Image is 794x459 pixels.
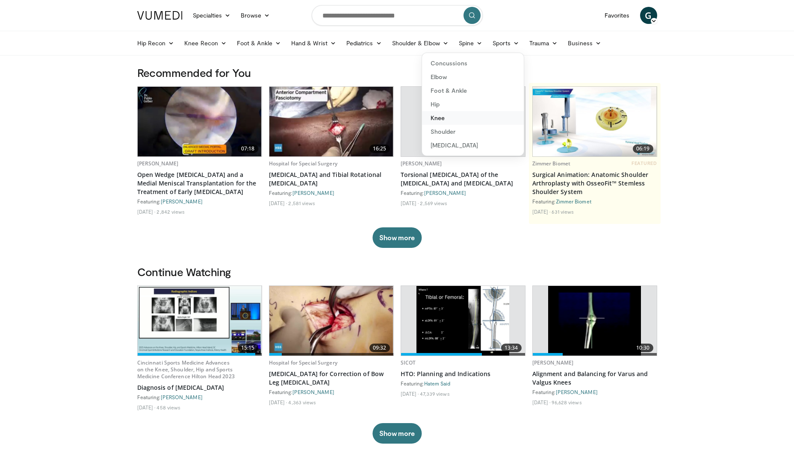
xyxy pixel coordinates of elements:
[532,208,551,215] li: [DATE]
[137,394,262,400] div: Featuring:
[137,359,235,380] a: Cincinnati Sports Medicine Advances on the Knee, Shoulder, Hip and Sports Medicine Conference Hil...
[156,404,180,411] li: 458 views
[369,144,390,153] span: 16:25
[422,56,524,70] a: Concussions
[532,198,657,205] div: Featuring:
[533,87,657,156] a: 06:19
[188,7,236,24] a: Specialties
[312,5,483,26] input: Search topics, interventions
[161,198,203,204] a: [PERSON_NAME]
[401,286,525,356] a: 13:34
[401,189,525,196] div: Featuring:
[138,87,262,156] img: 2f663789-dcc6-45c0-a032-48dfe11fb870.620x360_q85_upscale.jpg
[132,35,180,52] a: Hip Recon
[292,389,334,395] a: [PERSON_NAME]
[420,390,449,397] li: 47,339 views
[137,404,156,411] li: [DATE]
[532,359,574,366] a: [PERSON_NAME]
[269,200,287,206] li: [DATE]
[269,87,393,156] img: 23574ab4-39dd-4dab-a130-66577ab7ff12.620x360_q85_upscale.jpg
[401,370,525,378] a: HTO: Planning and Indications
[532,370,657,387] a: Alignment and Balancing for Varus and Valgus Knees
[632,160,657,166] span: FEATURED
[533,286,657,356] a: 10:30
[532,399,551,406] li: [DATE]
[552,399,581,406] li: 96,628 views
[137,66,657,79] h3: Recommended for You
[556,198,591,204] a: Zimmer Biomet
[269,399,287,406] li: [DATE]
[401,171,525,188] a: Torsional [MEDICAL_DATA] of the [MEDICAL_DATA] and [MEDICAL_DATA]
[401,200,419,206] li: [DATE]
[137,11,183,20] img: VuMedi Logo
[137,160,179,167] a: [PERSON_NAME]
[501,344,522,352] span: 13:34
[633,144,653,153] span: 06:19
[269,171,394,188] a: [MEDICAL_DATA] and Tibial Rotational [MEDICAL_DATA]
[292,190,334,196] a: [PERSON_NAME]
[269,286,393,356] a: 09:32
[532,160,571,167] a: Zimmer Biomet
[563,35,606,52] a: Business
[424,380,451,386] a: Hatem Said
[269,359,337,366] a: Hospital for Special Surgery
[238,144,258,153] span: 07:18
[532,171,657,196] a: Surgical Animation: Anatomic Shoulder Arthroplasty with OsseoFit™ Stemless Shoulder System
[138,87,262,156] a: 07:18
[236,7,275,24] a: Browse
[599,7,635,24] a: Favorites
[524,35,563,52] a: Trauma
[422,125,524,138] a: Shoulder
[286,35,341,52] a: Hand & Wrist
[556,389,598,395] a: [PERSON_NAME]
[372,423,422,444] button: Show more
[420,200,447,206] li: 2,569 views
[401,87,525,156] a: 10:19
[269,160,337,167] a: Hospital for Special Surgery
[372,227,422,248] button: Show more
[269,286,393,356] img: 2aa6ef15-9290-4fcf-a797-d50706d81e9c.620x360_q85_upscale.jpg
[137,383,262,392] a: Diagnosis of [MEDICAL_DATA]
[179,35,232,52] a: Knee Recon
[156,208,185,215] li: 2,842 views
[138,286,262,356] a: 15:15
[269,189,394,196] div: Featuring:
[269,388,394,395] div: Featuring:
[288,399,316,406] li: 4,363 views
[548,286,641,356] img: 38523_0000_3.png.620x360_q85_upscale.jpg
[424,190,466,196] a: [PERSON_NAME]
[422,111,524,125] a: Knee
[401,359,416,366] a: SICOT
[422,70,524,84] a: Elbow
[422,84,524,97] a: Foot & Ankle
[137,171,262,196] a: Open Wedge [MEDICAL_DATA] and a Medial Meniscal Transplantation for the Treatment of Early [MEDIC...
[401,160,442,167] a: [PERSON_NAME]
[454,35,487,52] a: Spine
[416,286,510,356] img: 297961_0002_1.png.620x360_q85_upscale.jpg
[137,208,156,215] li: [DATE]
[232,35,286,52] a: Foot & Ankle
[238,344,258,352] span: 15:15
[422,97,524,111] a: Hip
[487,35,524,52] a: Sports
[269,370,394,387] a: [MEDICAL_DATA] for Correction of Bow Leg [MEDICAL_DATA]
[533,87,657,156] img: 84e7f812-2061-4fff-86f6-cdff29f66ef4.620x360_q85_upscale.jpg
[161,394,203,400] a: [PERSON_NAME]
[288,200,315,206] li: 2,581 views
[137,265,657,279] h3: Continue Watching
[138,286,262,356] img: 98247dee-56c9-459d-8688-2cf8a15fb0e5.620x360_q85_upscale.jpg
[401,380,525,387] div: Featuring:
[137,198,262,205] div: Featuring:
[269,87,393,156] a: 16:25
[552,208,574,215] li: 631 views
[341,35,387,52] a: Pediatrics
[369,344,390,352] span: 09:32
[640,7,657,24] a: G
[387,35,454,52] a: Shoulder & Elbow
[422,138,524,152] a: [MEDICAL_DATA]
[532,388,657,395] div: Featuring:
[401,390,419,397] li: [DATE]
[633,344,653,352] span: 10:30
